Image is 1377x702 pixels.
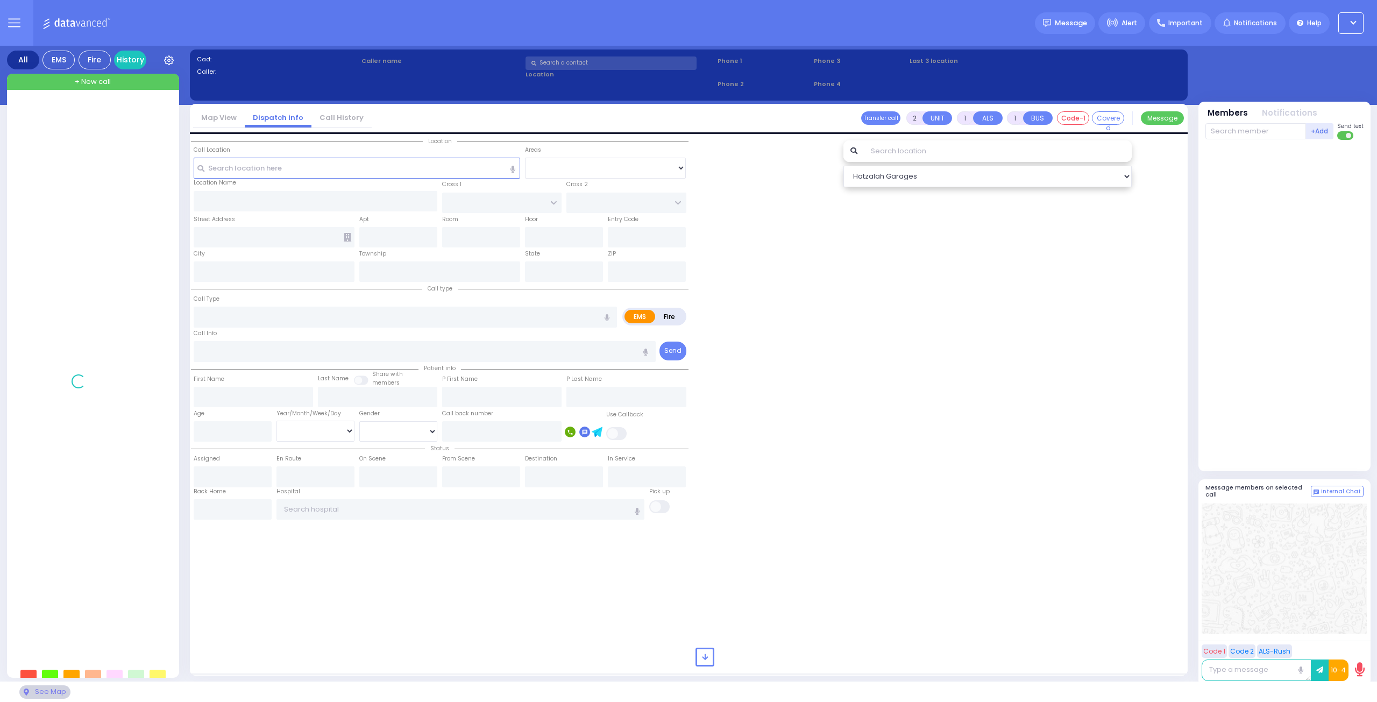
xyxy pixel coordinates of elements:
[1311,486,1364,498] button: Internal Chat
[1262,107,1317,119] button: Notifications
[624,310,656,323] label: EMS
[42,51,75,69] div: EMS
[442,455,475,463] label: From Scene
[1337,122,1364,130] span: Send text
[608,250,616,258] label: ZIP
[525,250,540,258] label: State
[372,370,403,378] small: Share with
[42,16,114,30] img: Logo
[608,455,635,463] label: In Service
[418,364,461,372] span: Patient info
[193,112,245,123] a: Map View
[861,111,900,125] button: Transfer call
[1122,18,1137,28] span: Alert
[442,215,458,224] label: Room
[194,375,224,384] label: First Name
[606,410,643,419] label: Use Callback
[1092,111,1124,125] button: Covered
[1205,484,1311,498] h5: Message members on selected call
[864,140,1132,162] input: Search location
[442,180,462,189] label: Cross 1
[361,56,522,66] label: Caller name
[344,233,351,242] span: Other building occupants
[1168,18,1203,28] span: Important
[814,56,906,66] span: Phone 3
[1329,660,1348,681] button: 10-4
[655,310,685,323] label: Fire
[1043,19,1051,27] img: message.svg
[311,112,372,123] a: Call History
[276,455,301,463] label: En Route
[1321,488,1361,495] span: Internal Chat
[1337,130,1354,141] label: Turn off text
[359,250,386,258] label: Township
[423,137,457,145] span: Location
[566,375,602,384] label: P Last Name
[608,215,638,224] label: Entry Code
[1306,123,1334,139] button: +Add
[194,329,217,338] label: Call Info
[1202,644,1227,658] button: Code 1
[197,55,358,64] label: Cad:
[1205,123,1306,139] input: Search member
[194,215,235,224] label: Street Address
[359,215,369,224] label: Apt
[245,112,311,123] a: Dispatch info
[659,342,686,360] button: Send
[19,685,70,699] div: See map
[718,56,810,66] span: Phone 1
[1208,107,1248,119] button: Members
[718,80,810,89] span: Phone 2
[1055,18,1087,29] span: Message
[194,250,205,258] label: City
[973,111,1003,125] button: ALS
[197,67,358,76] label: Caller:
[194,295,219,303] label: Call Type
[442,375,478,384] label: P First Name
[422,285,458,293] span: Call type
[1229,644,1255,658] button: Code 2
[194,487,226,496] label: Back Home
[526,56,697,70] input: Search a contact
[525,146,541,154] label: Areas
[114,51,146,69] a: History
[372,379,400,387] span: members
[1307,18,1322,28] span: Help
[194,146,230,154] label: Call Location
[425,444,455,452] span: Status
[79,51,111,69] div: Fire
[276,487,300,496] label: Hospital
[194,455,220,463] label: Assigned
[526,70,714,79] label: Location
[75,76,111,87] span: + New call
[359,409,380,418] label: Gender
[1057,111,1089,125] button: Code-1
[276,409,354,418] div: Year/Month/Week/Day
[525,455,557,463] label: Destination
[359,455,386,463] label: On Scene
[276,499,645,520] input: Search hospital
[1234,18,1277,28] span: Notifications
[194,179,236,187] label: Location Name
[194,158,521,178] input: Search location here
[814,80,906,89] span: Phone 4
[566,180,588,189] label: Cross 2
[910,56,1045,66] label: Last 3 location
[1141,111,1184,125] button: Message
[194,409,204,418] label: Age
[525,215,538,224] label: Floor
[318,374,349,383] label: Last Name
[1257,644,1292,658] button: ALS-Rush
[442,409,493,418] label: Call back number
[649,487,670,496] label: Pick up
[1023,111,1053,125] button: BUS
[1314,490,1319,495] img: comment-alt.png
[7,51,39,69] div: All
[922,111,952,125] button: UNIT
